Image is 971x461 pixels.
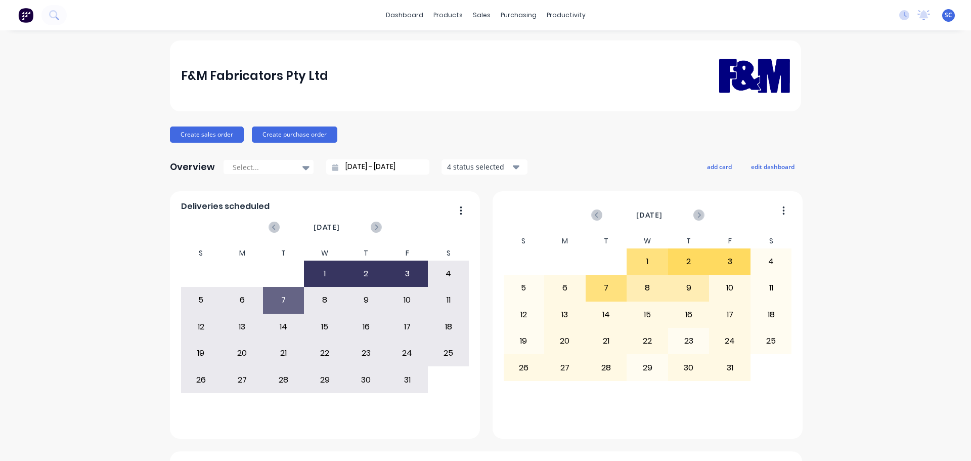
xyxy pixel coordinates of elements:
div: 19 [181,341,222,366]
div: S [428,246,469,261]
span: Deliveries scheduled [181,200,270,213]
div: 15 [304,314,345,340]
div: 13 [222,314,262,340]
div: S [503,234,545,248]
div: 26 [181,367,222,392]
div: 1 [627,249,668,274]
div: 19 [504,328,544,354]
div: 31 [387,367,427,392]
div: 9 [346,287,386,313]
div: Overview [170,157,215,177]
div: 21 [586,328,627,354]
button: 4 status selected [442,159,527,175]
div: T [263,246,304,261]
img: Factory [18,8,33,23]
div: 31 [710,355,750,380]
button: Create purchase order [252,127,337,143]
div: 20 [222,341,262,366]
div: 22 [304,341,345,366]
div: 7 [263,287,304,313]
div: 12 [504,302,544,327]
div: 11 [428,287,469,313]
div: T [586,234,627,248]
div: W [627,234,668,248]
div: 20 [545,328,585,354]
div: 14 [263,314,304,340]
div: 30 [346,367,386,392]
div: 21 [263,341,304,366]
div: T [668,234,710,248]
div: 22 [627,328,668,354]
div: 12 [181,314,222,340]
div: 13 [545,302,585,327]
div: 10 [387,287,427,313]
div: 6 [545,275,585,301]
div: 17 [387,314,427,340]
div: 8 [304,287,345,313]
div: 5 [181,287,222,313]
div: 25 [751,328,791,354]
div: F [386,246,428,261]
div: 29 [304,367,345,392]
button: add card [700,160,738,173]
div: F&M Fabricators Pty Ltd [181,66,328,86]
span: SC [945,11,952,20]
div: 16 [346,314,386,340]
img: F&M Fabricators Pty Ltd [719,44,790,107]
div: 3 [710,249,750,274]
div: S [751,234,792,248]
div: 24 [387,341,427,366]
div: 18 [428,314,469,340]
div: 14 [586,302,627,327]
div: 4 status selected [447,161,511,172]
div: 28 [263,367,304,392]
div: F [709,234,751,248]
div: 2 [346,261,386,286]
div: 1 [304,261,345,286]
div: 4 [751,249,791,274]
div: 11 [751,275,791,301]
div: S [181,246,222,261]
div: 27 [222,367,262,392]
div: 9 [669,275,709,301]
div: 15 [627,302,668,327]
div: 29 [627,355,668,380]
div: 28 [586,355,627,380]
div: 16 [669,302,709,327]
div: 8 [627,275,668,301]
div: products [428,8,468,23]
div: 17 [710,302,750,327]
div: W [304,246,345,261]
button: edit dashboard [744,160,801,173]
div: 3 [387,261,427,286]
div: M [544,234,586,248]
div: 25 [428,341,469,366]
div: M [222,246,263,261]
div: 23 [346,341,386,366]
div: 2 [669,249,709,274]
div: sales [468,8,496,23]
div: 6 [222,287,262,313]
button: Create sales order [170,127,244,143]
div: 7 [586,275,627,301]
div: 18 [751,302,791,327]
div: 4 [428,261,469,286]
div: 23 [669,328,709,354]
div: 5 [504,275,544,301]
span: [DATE] [314,222,340,233]
a: dashboard [381,8,428,23]
div: 10 [710,275,750,301]
span: [DATE] [636,209,663,221]
div: T [345,246,387,261]
div: 24 [710,328,750,354]
div: 26 [504,355,544,380]
div: productivity [542,8,591,23]
div: purchasing [496,8,542,23]
div: 27 [545,355,585,380]
div: 30 [669,355,709,380]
